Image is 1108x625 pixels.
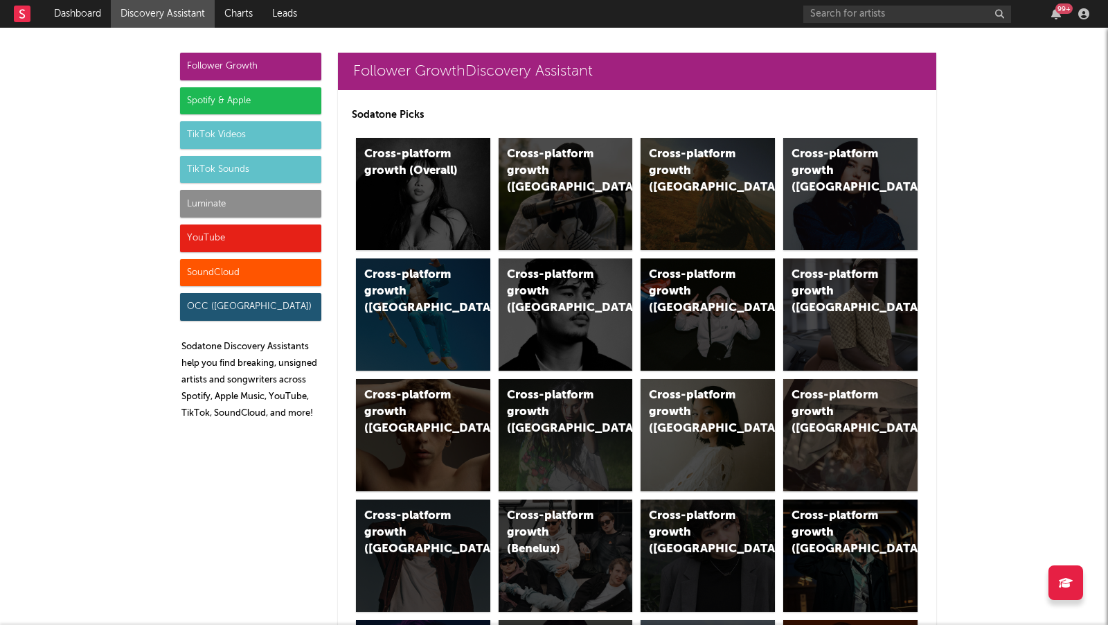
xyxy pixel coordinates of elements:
[364,267,458,317] div: Cross-platform growth ([GEOGRAPHIC_DATA])
[507,387,601,437] div: Cross-platform growth ([GEOGRAPHIC_DATA])
[356,258,490,371] a: Cross-platform growth ([GEOGRAPHIC_DATA])
[180,87,321,115] div: Spotify & Apple
[356,138,490,250] a: Cross-platform growth (Overall)
[507,508,601,558] div: Cross-platform growth (Benelux)
[499,379,633,491] a: Cross-platform growth ([GEOGRAPHIC_DATA])
[356,500,490,612] a: Cross-platform growth ([GEOGRAPHIC_DATA])
[641,500,775,612] a: Cross-platform growth ([GEOGRAPHIC_DATA])
[803,6,1011,23] input: Search for artists
[364,387,458,437] div: Cross-platform growth ([GEOGRAPHIC_DATA])
[1051,8,1061,19] button: 99+
[641,138,775,250] a: Cross-platform growth ([GEOGRAPHIC_DATA])
[180,225,321,252] div: YouTube
[507,146,601,196] div: Cross-platform growth ([GEOGRAPHIC_DATA])
[783,138,918,250] a: Cross-platform growth ([GEOGRAPHIC_DATA])
[641,379,775,491] a: Cross-platform growth ([GEOGRAPHIC_DATA])
[352,107,922,123] p: Sodatone Picks
[649,267,743,317] div: Cross-platform growth ([GEOGRAPHIC_DATA]/GSA)
[364,508,458,558] div: Cross-platform growth ([GEOGRAPHIC_DATA])
[499,138,633,250] a: Cross-platform growth ([GEOGRAPHIC_DATA])
[499,258,633,371] a: Cross-platform growth ([GEOGRAPHIC_DATA])
[792,508,886,558] div: Cross-platform growth ([GEOGRAPHIC_DATA])
[180,53,321,80] div: Follower Growth
[1055,3,1073,14] div: 99 +
[364,146,458,179] div: Cross-platform growth (Overall)
[180,156,321,184] div: TikTok Sounds
[649,508,743,558] div: Cross-platform growth ([GEOGRAPHIC_DATA])
[499,500,633,612] a: Cross-platform growth (Benelux)
[783,500,918,612] a: Cross-platform growth ([GEOGRAPHIC_DATA])
[649,387,743,437] div: Cross-platform growth ([GEOGRAPHIC_DATA])
[783,258,918,371] a: Cross-platform growth ([GEOGRAPHIC_DATA])
[792,267,886,317] div: Cross-platform growth ([GEOGRAPHIC_DATA])
[649,146,743,196] div: Cross-platform growth ([GEOGRAPHIC_DATA])
[641,258,775,371] a: Cross-platform growth ([GEOGRAPHIC_DATA]/GSA)
[338,53,936,90] a: Follower GrowthDiscovery Assistant
[180,190,321,218] div: Luminate
[180,293,321,321] div: OCC ([GEOGRAPHIC_DATA])
[356,379,490,491] a: Cross-platform growth ([GEOGRAPHIC_DATA])
[783,379,918,491] a: Cross-platform growth ([GEOGRAPHIC_DATA])
[507,267,601,317] div: Cross-platform growth ([GEOGRAPHIC_DATA])
[792,387,886,437] div: Cross-platform growth ([GEOGRAPHIC_DATA])
[792,146,886,196] div: Cross-platform growth ([GEOGRAPHIC_DATA])
[180,259,321,287] div: SoundCloud
[181,339,321,422] p: Sodatone Discovery Assistants help you find breaking, unsigned artists and songwriters across Spo...
[180,121,321,149] div: TikTok Videos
